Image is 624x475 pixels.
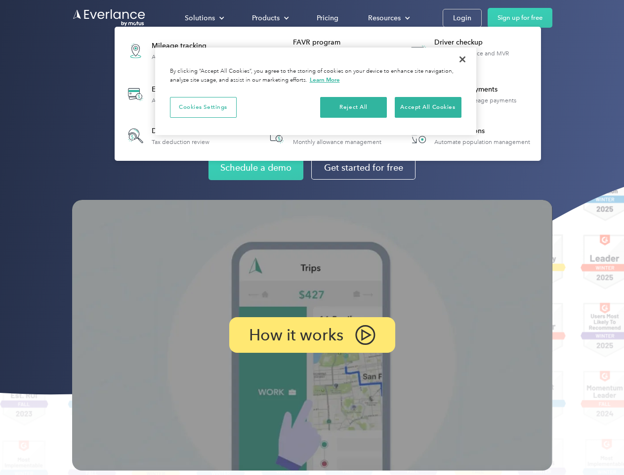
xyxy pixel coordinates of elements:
a: FAVR programFixed & Variable Rate reimbursement design & management [261,33,395,69]
a: Sign up for free [488,8,552,28]
div: Solutions [185,12,215,24]
a: Login [443,9,482,27]
div: Expense tracking [152,85,223,95]
a: Accountable planMonthly allowance management [261,120,386,152]
div: Automate population management [434,139,530,145]
a: Deduction finderTax deduction review [120,120,214,152]
button: Cookies Settings [170,97,237,118]
div: Automatic mileage logs [152,53,216,60]
a: Expense trackingAutomatic transaction logs [120,76,228,112]
div: Resources [358,9,418,27]
a: Schedule a demo [208,155,303,180]
a: Driver checkupLicense, insurance and MVR verification [402,33,536,69]
button: Accept All Cookies [395,97,461,118]
div: Solutions [175,9,232,27]
div: HR Integrations [434,126,530,136]
div: Driver checkup [434,38,536,47]
div: Products [252,12,280,24]
div: Mileage tracking [152,41,216,51]
div: Privacy [155,47,476,135]
a: More information about your privacy, opens in a new tab [310,76,340,83]
div: Monthly allowance management [293,139,381,145]
input: Submit [73,59,123,80]
div: Products [242,9,297,27]
div: Login [453,12,471,24]
div: Resources [368,12,401,24]
div: License, insurance and MVR verification [434,50,536,64]
div: Tax deduction review [152,139,209,145]
div: Cookie banner [155,47,476,135]
p: How it works [249,329,343,341]
button: Close [452,48,473,70]
div: Automatic transaction logs [152,97,223,104]
button: Reject All [320,97,387,118]
a: Mileage trackingAutomatic mileage logs [120,33,221,69]
a: Get started for free [311,156,416,180]
div: Deduction finder [152,126,209,136]
a: Pricing [307,9,348,27]
div: FAVR program [293,38,394,47]
div: Pricing [317,12,338,24]
nav: Products [115,27,541,161]
div: By clicking “Accept All Cookies”, you agree to the storing of cookies on your device to enhance s... [170,67,461,85]
a: Go to homepage [72,8,146,27]
a: HR IntegrationsAutomate population management [402,120,535,152]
